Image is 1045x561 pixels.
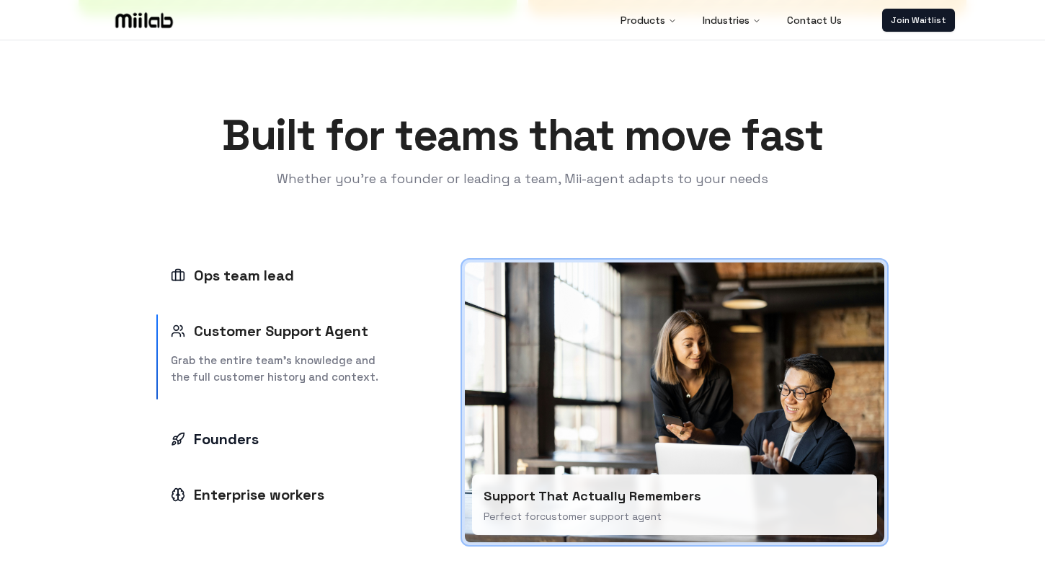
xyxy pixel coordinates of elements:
img: Customer Support Agent [465,262,884,542]
div: Customer Support Agent [171,321,368,341]
div: Founders [171,429,259,449]
button: Founders [156,423,409,455]
nav: Main [609,6,853,35]
p: Grab the entire team’s knowledge and the full customer history and context. [171,353,394,385]
div: Customer Support Agent [156,347,409,399]
h3: Support That Actually Remembers [484,486,866,506]
img: Logo [112,9,176,31]
p: Whether you're a founder or leading a team, Mii-agent adapts to your needs [222,169,823,189]
h2: Built for teams that move fast [222,114,823,157]
a: Join Waitlist [882,9,955,32]
a: Logo [90,9,198,31]
button: Industries [691,6,773,35]
button: Customer Support Agent [156,314,409,347]
button: Ops team lead [156,259,409,291]
p: Perfect for customer support agent [484,509,866,524]
div: Enterprise workers [171,485,324,505]
button: Products [609,6,688,35]
a: Contact Us [775,6,853,35]
div: Ops team lead [171,265,294,286]
button: Enterprise workers [156,478,409,511]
